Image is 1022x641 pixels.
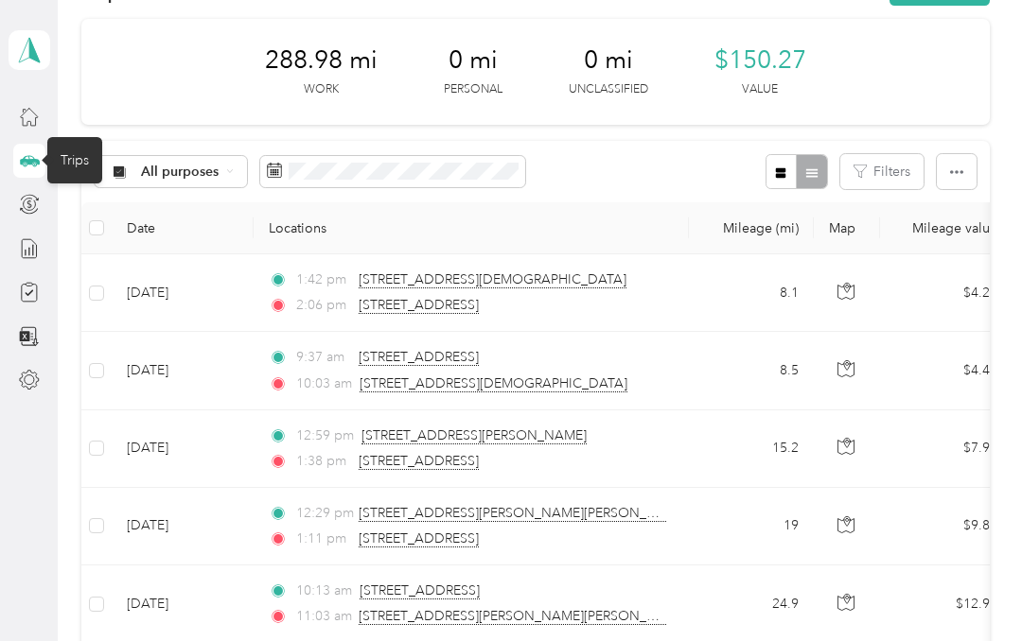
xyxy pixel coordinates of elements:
td: 8.5 [689,332,814,409]
span: 0 mi [449,45,498,76]
th: Mileage (mi) [689,202,814,254]
span: 10:03 am [296,373,352,394]
p: Work [304,81,339,98]
td: [DATE] [112,488,254,565]
span: 1:42 pm [296,269,350,290]
td: [DATE] [112,254,254,332]
td: 15.2 [689,410,814,488]
p: Personal [444,81,502,98]
td: [DATE] [112,332,254,409]
span: 9:37 am [296,347,350,368]
button: Filters [840,154,924,189]
td: $9.88 [880,488,1013,565]
th: Mileage value [880,202,1013,254]
th: Map [814,202,880,254]
span: 1:38 pm [296,451,350,472]
td: 8.1 [689,254,814,332]
span: 12:59 pm [296,425,354,446]
span: 1:11 pm [296,528,350,549]
span: 12:29 pm [296,503,350,524]
th: Date [112,202,254,254]
span: 10:13 am [296,580,352,601]
td: $4.42 [880,332,1013,409]
p: Value [742,81,778,98]
span: $150.27 [714,45,806,76]
iframe: Everlance-gr Chat Button Frame [916,535,1022,641]
div: Trips [47,137,102,183]
th: Locations [254,202,689,254]
span: All purposes [141,165,220,179]
span: 0 mi [584,45,633,76]
p: Unclassified [569,81,648,98]
span: 11:03 am [296,606,350,627]
span: 288.98 mi [265,45,378,76]
td: $7.90 [880,410,1013,488]
td: [DATE] [112,410,254,488]
span: 2:06 pm [296,295,350,316]
td: $4.21 [880,254,1013,332]
td: 19 [689,488,814,565]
